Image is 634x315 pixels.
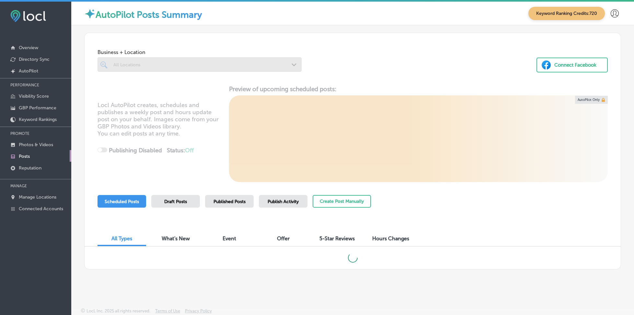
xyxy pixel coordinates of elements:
img: autopilot-icon [84,8,96,19]
span: What's New [162,235,190,242]
p: Connected Accounts [19,206,63,212]
label: AutoPilot Posts Summary [96,9,202,20]
p: Posts [19,154,30,159]
span: Publish Activity [268,199,299,204]
span: Hours Changes [372,235,409,242]
span: Business + Location [98,49,302,55]
p: Keyword Rankings [19,117,57,122]
span: Offer [277,235,290,242]
span: All Types [111,235,132,242]
p: Photos & Videos [19,142,53,147]
p: Visibility Score [19,93,49,99]
p: Manage Locations [19,194,56,200]
p: Directory Sync [19,57,50,62]
span: Draft Posts [164,199,187,204]
span: Keyword Ranking Credits: 720 [528,7,605,20]
span: Scheduled Posts [105,199,139,204]
p: AutoPilot [19,68,38,74]
p: GBP Performance [19,105,56,111]
p: Locl, Inc. 2025 all rights reserved. [86,309,150,313]
button: Create Post Manually [313,195,371,208]
span: 5-Star Reviews [319,235,355,242]
div: Connect Facebook [554,60,596,70]
p: Overview [19,45,38,50]
span: Event [223,235,236,242]
img: fda3e92497d09a02dc62c9cd864e3231.png [10,10,46,22]
p: Reputation [19,165,41,171]
span: Published Posts [213,199,246,204]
